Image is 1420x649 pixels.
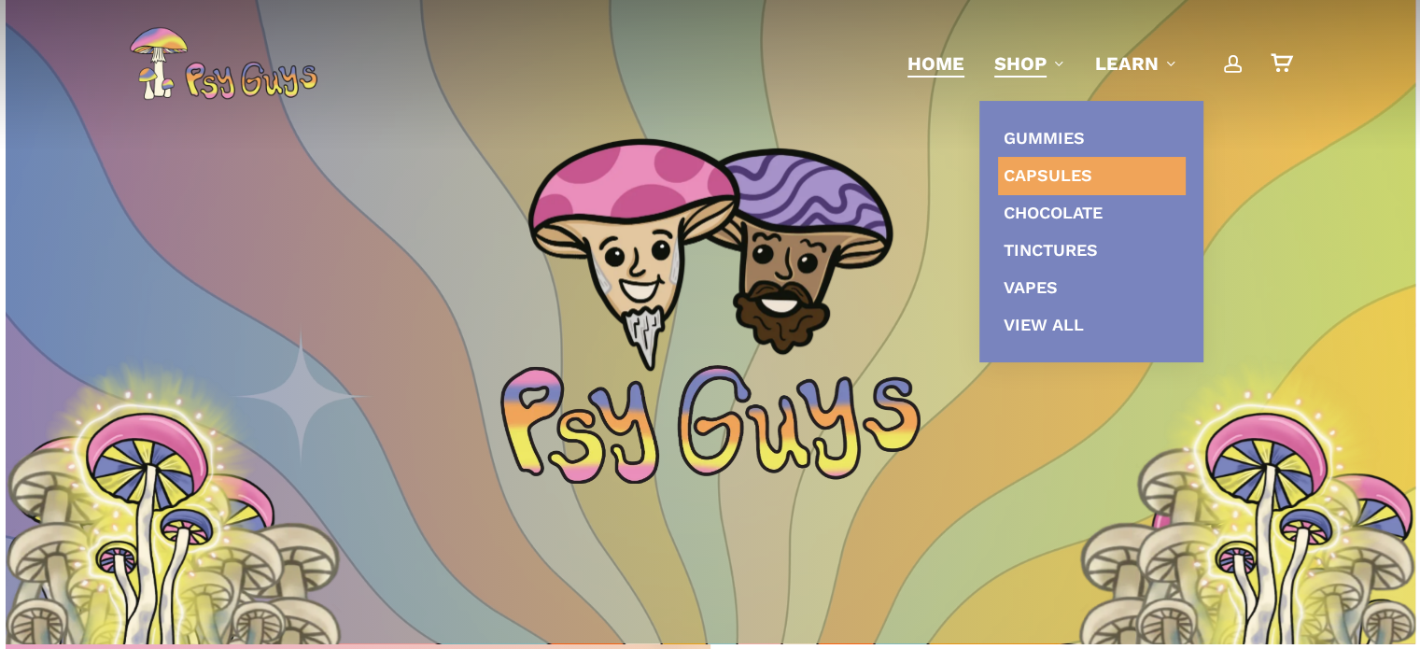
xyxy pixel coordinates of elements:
a: Learn [1095,50,1177,77]
img: PsyGuys Heads Logo [524,114,897,394]
a: Vapes [998,269,1185,306]
span: Home [907,52,964,75]
a: Home [907,50,964,77]
span: Tinctures [1004,240,1098,260]
a: Cart [1271,53,1291,74]
img: Psychedelic PsyGuys Text Logo [500,365,921,484]
span: Shop [994,52,1047,75]
span: Learn [1095,52,1159,75]
a: Tinctures [998,232,1185,269]
a: Capsules [998,157,1185,194]
span: Gummies [1004,128,1085,148]
span: Chocolate [1004,203,1103,222]
a: Chocolate [998,194,1185,232]
a: View All [998,306,1185,344]
span: Vapes [1004,277,1058,297]
span: View All [1004,315,1084,334]
a: Gummies [998,120,1185,157]
span: Capsules [1004,165,1092,185]
img: PsyGuys [129,26,317,101]
a: Shop [994,50,1065,77]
